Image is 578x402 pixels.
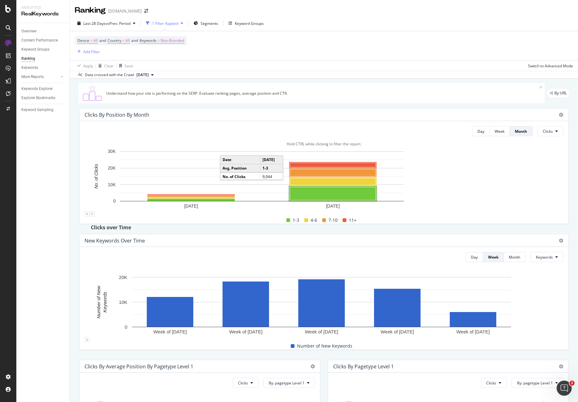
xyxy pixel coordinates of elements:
a: Explorer Bookmarks [21,95,65,101]
div: Add Filter [83,49,100,54]
div: Switch to Advanced Mode [528,63,573,69]
button: Segments [191,18,221,28]
a: Keyword Sampling [21,107,65,113]
button: Apply [75,61,93,71]
a: Keyword Groups [21,46,65,53]
span: Device [77,38,89,43]
span: By: pagetype Level 1 [517,380,553,386]
button: Clicks [481,378,507,388]
span: Keywords [536,254,553,260]
a: Ranking [21,55,65,62]
div: Day [477,129,484,134]
div: arrow-right-arrow-left [144,9,148,13]
div: RealKeywords [21,10,64,18]
div: 1 [85,337,90,342]
iframe: Intercom live chat [557,381,572,396]
div: 1 [85,211,90,216]
span: 1-3 [293,216,299,224]
button: Add Filter [75,48,100,55]
div: Clicks By Average Position by pagetype Level 1 [85,363,193,370]
img: C0S+odjvPe+dCwPhcw0W2jU4KOcefU0IcxbkVEfgJ6Ft4vBgsVVQAAAABJRU5ErkJggg== [81,86,104,101]
button: 1 Filter Applied [143,18,186,28]
span: vs Prev. Period [106,21,130,26]
span: Clicks [486,380,496,386]
a: Content Performance [21,37,65,44]
text: No. of Clicks [94,164,99,189]
div: Clicks by pagetype Level 1 [333,363,394,370]
span: Country [107,38,121,43]
text: 20K [119,275,127,280]
text: Week of [DATE] [153,329,187,335]
div: Keyword Groups [235,21,264,26]
text: Number of New [96,286,101,319]
div: Apply [83,63,93,69]
span: Number of New Keywords [297,342,352,350]
span: Clicks [543,129,553,134]
text: 0 [125,324,127,330]
span: By: pagetype Level 1 [269,380,305,386]
text: 10K [108,182,116,187]
div: Week [488,254,498,260]
div: Month [509,254,520,260]
div: Day [471,254,478,260]
div: Week [495,129,504,134]
div: More Reports [21,74,44,80]
button: Last 28 DaysvsPrev. Period [75,18,138,28]
svg: A chart. [85,148,439,211]
text: [DATE] [326,204,340,209]
text: Week of [DATE] [229,329,262,335]
span: = [122,38,124,43]
div: Ranking [21,55,35,62]
div: Content Performance [21,37,58,44]
button: Month [510,126,532,136]
span: 2025 Sep. 23rd [136,72,149,78]
div: Clicks over Time [91,224,557,231]
button: Clicks [537,126,563,136]
svg: A chart. [85,274,559,337]
text: [DATE] [184,204,198,209]
div: Month [515,129,527,134]
button: Day [472,126,490,136]
button: Keywords [531,252,563,262]
span: By URL [554,91,567,95]
span: Clicks [238,380,248,386]
a: Keywords [21,64,65,71]
div: Keywords Explorer [21,86,53,92]
span: Non-Branded [161,36,184,45]
button: Keyword Groups [226,18,266,28]
text: 0 [113,199,116,204]
span: Keywords [140,38,157,43]
button: Save [117,61,133,71]
button: [DATE] [134,71,156,79]
a: More Reports [21,74,59,80]
div: Clear [104,63,114,69]
div: Save [124,63,133,69]
button: Day [465,252,483,262]
div: Understand how your site is performing on the SERP. Evaluate ranking pages, average position and ... [106,91,539,96]
span: = [157,38,160,43]
div: Keyword Groups [21,46,49,53]
div: Clicks By Position By Month [85,112,149,118]
a: Keywords Explorer [21,86,65,92]
div: Analytics [21,5,64,10]
span: All [93,36,98,45]
div: 1 [90,211,95,216]
button: Clear [96,61,114,71]
div: Hold CTRL while clicking to filter the report. [85,141,563,147]
div: Keyword Sampling [21,107,53,113]
text: 20K [108,165,116,170]
button: Switch to Advanced Mode [526,61,573,71]
span: = [90,38,92,43]
text: 30K [108,149,116,154]
div: New Keywords Over Time [85,237,145,244]
button: By: pagetype Level 1 [263,378,315,388]
div: 1 Filter Applied [152,21,178,26]
a: Overview [21,28,65,35]
div: Keywords [21,64,38,71]
span: and [131,38,138,43]
text: Week of [DATE] [456,329,490,335]
text: Week of [DATE] [381,329,414,335]
span: and [99,38,106,43]
span: 1 [570,381,575,386]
